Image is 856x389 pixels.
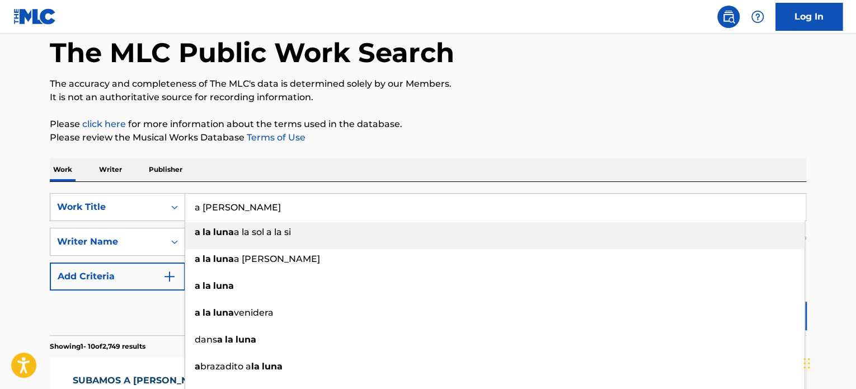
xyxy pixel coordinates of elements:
p: Showing 1 - 10 of 2,749 results [50,341,145,351]
div: Writer Name [57,235,158,249]
strong: la [251,361,260,372]
p: The accuracy and completeness of The MLC's data is determined solely by our Members. [50,77,806,91]
strong: a [195,227,200,237]
strong: a [195,307,200,318]
img: 9d2ae6d4665cec9f34b9.svg [163,270,176,283]
div: SUBAMOS A [PERSON_NAME] [73,374,219,387]
strong: a [195,280,200,291]
div: Help [746,6,769,28]
span: a [PERSON_NAME] [234,254,320,264]
p: It is not an authoritative source for recording information. [50,91,806,104]
div: Drag [803,346,810,380]
img: search [722,10,735,24]
strong: a [195,254,200,264]
p: Publisher [145,158,186,181]
strong: a [217,334,223,345]
p: Work [50,158,76,181]
h1: The MLC Public Work Search [50,36,454,69]
p: Please for more information about the terms used in the database. [50,118,806,131]
span: a la sol a la si [234,227,291,237]
strong: la [203,254,211,264]
strong: la [225,334,233,345]
p: Please review the Musical Works Database [50,131,806,144]
span: venidera [234,307,274,318]
span: brazadito a [200,361,251,372]
strong: la [203,280,211,291]
a: Public Search [717,6,740,28]
strong: luna [213,227,234,237]
strong: luna [262,361,283,372]
strong: luna [213,280,234,291]
span: dans [195,334,217,345]
strong: luna [213,307,234,318]
strong: luna [213,254,234,264]
a: click here [82,119,126,129]
strong: la [203,307,211,318]
img: MLC Logo [13,8,57,25]
form: Search Form [50,193,806,335]
img: help [751,10,764,24]
a: Log In [775,3,843,31]
strong: la [203,227,211,237]
a: Terms of Use [244,132,305,143]
strong: a [195,361,200,372]
p: Writer [96,158,125,181]
strong: luna [236,334,256,345]
iframe: Chat Widget [800,335,856,389]
div: Work Title [57,200,158,214]
button: Add Criteria [50,263,185,290]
